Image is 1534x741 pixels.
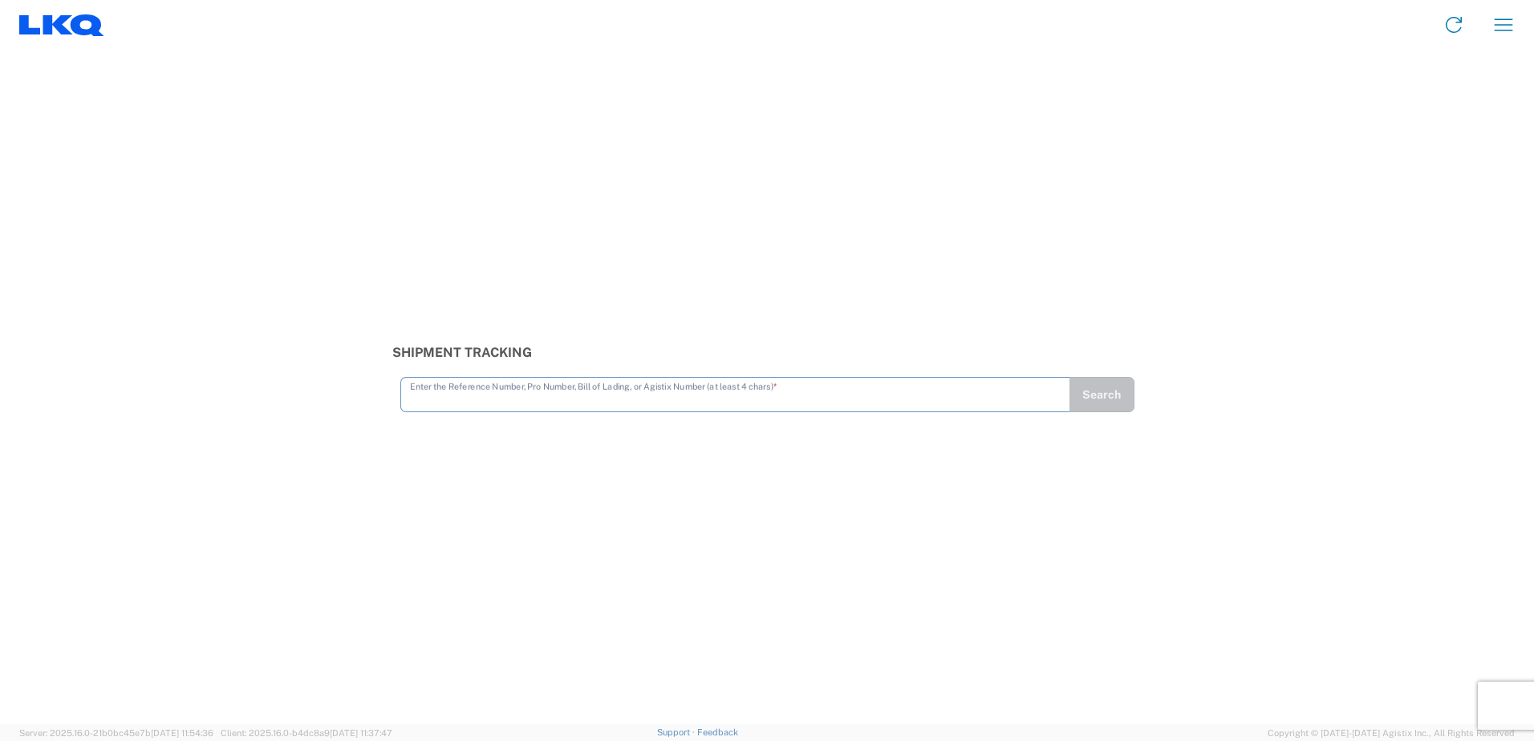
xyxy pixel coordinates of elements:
[1268,726,1515,740] span: Copyright © [DATE]-[DATE] Agistix Inc., All Rights Reserved
[19,728,213,738] span: Server: 2025.16.0-21b0bc45e7b
[697,727,738,737] a: Feedback
[657,727,697,737] a: Support
[392,345,1142,360] h3: Shipment Tracking
[330,728,392,738] span: [DATE] 11:37:47
[221,728,392,738] span: Client: 2025.16.0-b4dc8a9
[151,728,213,738] span: [DATE] 11:54:36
